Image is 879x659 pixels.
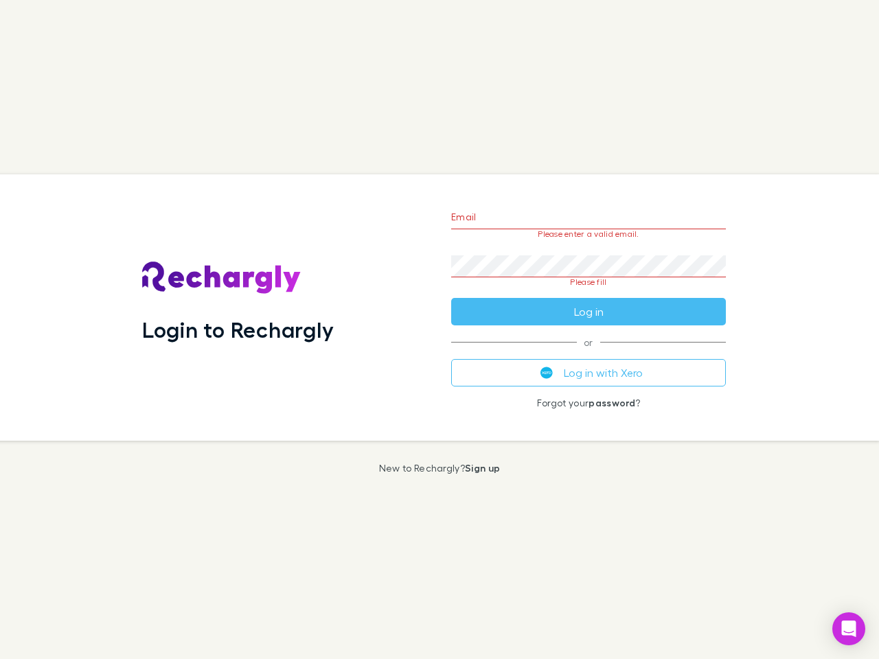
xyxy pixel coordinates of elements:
span: or [451,342,726,343]
button: Log in [451,298,726,325]
img: Rechargly's Logo [142,262,301,294]
p: New to Rechargly? [379,463,501,474]
p: Please fill [451,277,726,287]
a: Sign up [465,462,500,474]
button: Log in with Xero [451,359,726,386]
p: Forgot your ? [451,397,726,408]
p: Please enter a valid email. [451,229,726,239]
h1: Login to Rechargly [142,316,334,343]
img: Xero's logo [540,367,553,379]
a: password [589,397,635,408]
div: Open Intercom Messenger [832,612,865,645]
